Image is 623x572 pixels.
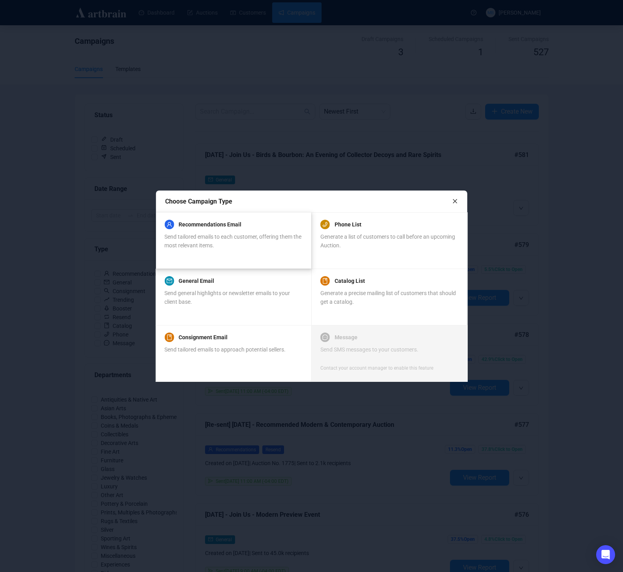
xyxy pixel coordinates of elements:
[320,364,433,372] div: Contact your account manager to enable this feature
[166,335,172,340] span: book
[335,333,358,342] a: Message
[322,278,328,284] span: book
[164,290,290,305] span: Send general highlights or newsletter emails to your client base.
[179,220,241,229] a: Recommendations Email
[166,278,172,284] span: mail
[335,276,365,286] a: Catalog List
[179,333,228,342] a: Consignment Email
[320,290,456,305] span: Generate a precise mailing list of customers that should get a catalog.
[179,276,214,286] a: General Email
[322,335,328,340] span: message
[164,234,301,249] span: Send tailored emails to each customer, offering them the most relevant items.
[452,198,458,204] span: close
[322,222,328,227] span: phone
[320,234,455,249] span: Generate a list of customers to call before an upcoming Auction.
[335,220,361,229] a: Phone List
[166,222,172,227] span: user
[596,545,615,564] div: Open Intercom Messenger
[165,196,452,206] div: Choose Campaign Type
[320,346,418,353] span: Send SMS messages to your customers.
[164,346,286,353] span: Send tailored emails to approach potential sellers.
